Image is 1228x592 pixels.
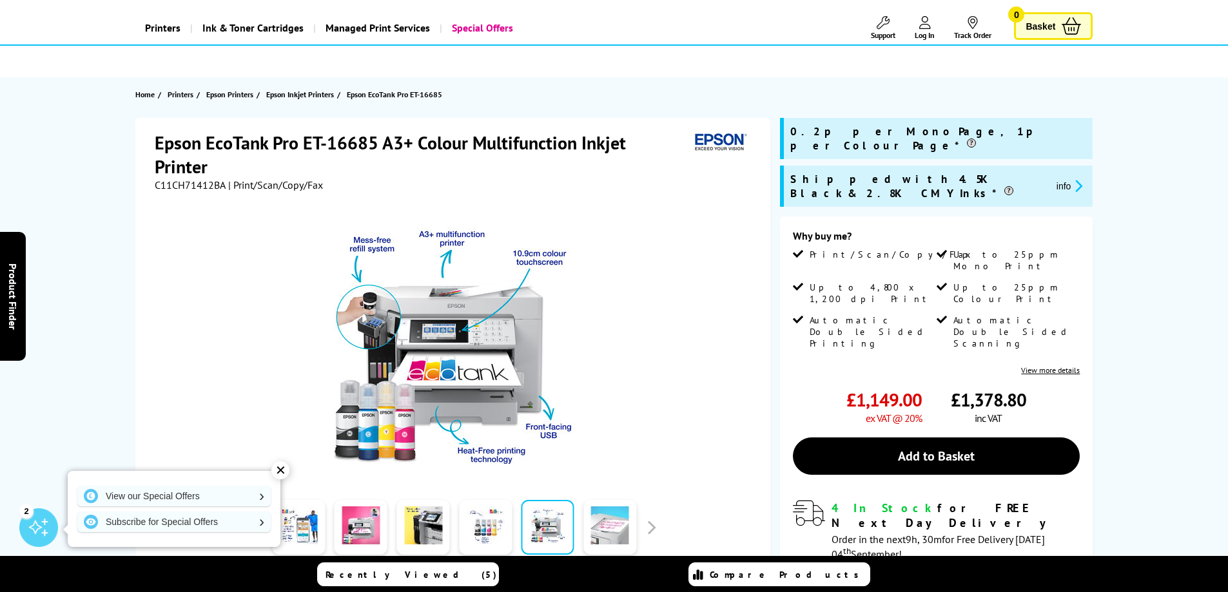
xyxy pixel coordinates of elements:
span: Support [871,30,895,40]
a: Log In [915,16,935,40]
span: Ink & Toner Cartridges [202,12,304,44]
div: modal_delivery [793,501,1080,560]
a: Printers [135,12,190,44]
span: Up to 25ppm Colour Print [953,282,1077,305]
img: Epson [690,131,749,155]
div: Why buy me? [793,229,1080,249]
a: Recently Viewed (5) [317,562,499,586]
span: | Print/Scan/Copy/Fax [228,178,323,191]
span: 0 [1008,6,1024,23]
span: Epson Printers [206,88,253,101]
a: Subscribe for Special Offers [77,511,271,532]
span: Automatic Double Sided Scanning [953,314,1077,349]
a: View our Special Offers [77,486,271,506]
a: Compare Products [688,562,870,586]
span: Basket [1026,17,1055,35]
a: Epson Inkjet Printers [266,88,337,101]
a: Track Order [954,16,991,40]
sup: th [843,545,851,557]
span: C11CH71412BA [155,178,226,191]
div: for FREE Next Day Delivery [832,501,1080,530]
span: Up to 25ppm Mono Print [953,249,1077,272]
span: Shipped with 4.5K Black & 2.8K CMY Inks* [790,172,1046,200]
a: Managed Print Services [313,12,440,44]
span: inc VAT [975,412,1002,425]
span: Home [135,88,155,101]
span: 9h, 30m [906,533,942,546]
span: Recently Viewed (5) [326,569,497,580]
span: Printers [168,88,193,101]
span: £1,378.80 [951,388,1026,412]
span: Compare Products [710,569,866,580]
h1: Epson EcoTank Pro ET-16685 A3+ Colour Multifunction Inkjet Printer [155,131,690,178]
span: 0.2p per Mono Page, 1p per Colour Page* [790,124,1086,153]
span: Up to 4,800 x 1,200 dpi Print [810,282,933,305]
span: Order in the next for Free Delivery [DATE] 04 September! [832,533,1045,560]
a: Printers [168,88,197,101]
span: £1,149.00 [846,388,922,412]
div: ✕ [271,461,289,479]
span: Epson EcoTank Pro ET-16685 [347,90,442,99]
a: Special Offers [440,12,523,44]
a: Epson Printers [206,88,257,101]
span: Automatic Double Sided Printing [810,314,933,349]
div: 2 [19,504,34,518]
a: View more details [1021,365,1080,375]
img: Epson EcoTank Pro ET-16685 Thumbnail [328,217,581,470]
span: ex VAT @ 20% [866,412,922,425]
a: Support [871,16,895,40]
span: Log In [915,30,935,40]
span: Product Finder [6,263,19,329]
span: Epson Inkjet Printers [266,88,334,101]
a: Home [135,88,158,101]
a: Ink & Toner Cartridges [190,12,313,44]
button: promo-description [1053,178,1087,193]
span: Print/Scan/Copy/Fax [810,249,975,260]
a: Basket 0 [1014,12,1093,40]
a: Add to Basket [793,437,1080,475]
span: 4 In Stock [832,501,937,515]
